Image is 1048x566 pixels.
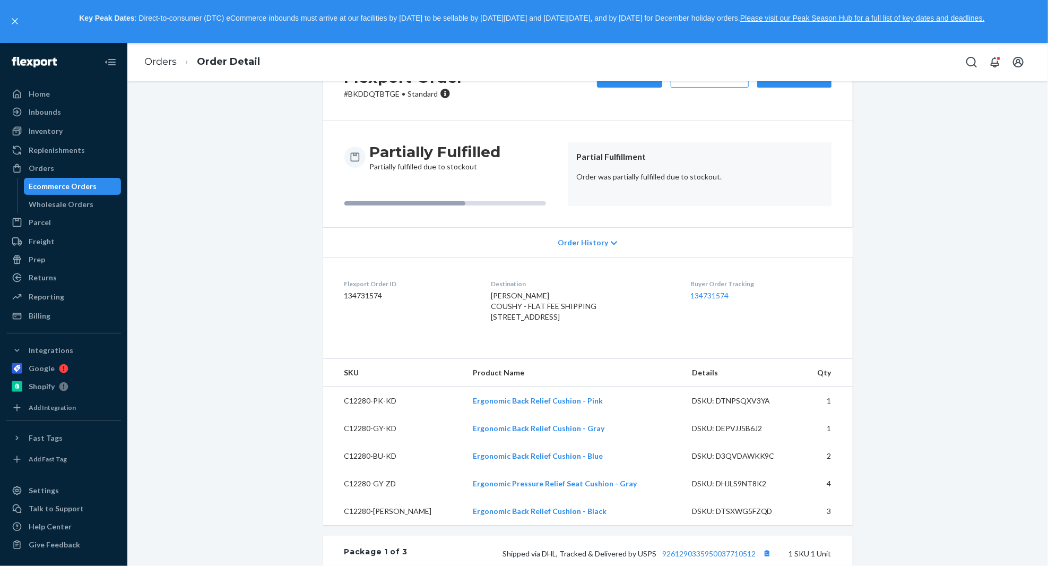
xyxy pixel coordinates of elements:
div: Shopify [29,381,55,392]
th: Details [683,359,800,387]
a: Orders [6,160,121,177]
button: Copy tracking number [760,546,774,560]
button: close, [10,16,20,27]
div: DSKU: DTSXWG5FZQD [692,506,792,517]
div: Inbounds [29,107,61,117]
th: SKU [323,359,465,387]
td: C12280-GY-KD [323,415,465,442]
div: Returns [29,272,57,283]
td: 4 [800,470,852,498]
button: Open account menu [1008,52,1029,73]
a: Order Detail [197,56,260,67]
a: Wholesale Orders [24,196,122,213]
div: Fast Tags [29,433,63,443]
a: 134731574 [690,291,729,300]
a: Google [6,360,121,377]
span: Order History [558,237,608,248]
div: Parcel [29,217,51,228]
a: Returns [6,269,121,286]
div: Reporting [29,291,64,302]
td: 2 [800,442,852,470]
dt: Buyer Order Tracking [690,279,831,288]
div: Add Fast Tag [29,454,67,464]
div: Replenishments [29,145,85,156]
div: Freight [29,236,55,247]
div: Prep [29,254,45,265]
span: • [402,89,406,98]
a: Settings [6,482,121,499]
strong: Key Peak Dates [79,14,134,22]
span: [PERSON_NAME] COUSHY - FLAT FEE SHIPPING [STREET_ADDRESS] [491,291,596,321]
div: Partially fulfilled due to stockout [370,142,501,172]
div: Ecommerce Orders [29,181,97,192]
a: Ergonomic Back Relief Cushion - Pink [473,396,603,405]
a: Help Center [6,518,121,535]
td: C12280-GY-ZD [323,470,465,498]
div: Package 1 of 3 [344,546,408,560]
h3: Partially Fulfilled [370,142,501,161]
a: Orders [144,56,177,67]
td: C12280-[PERSON_NAME] [323,498,465,525]
a: Replenishments [6,142,121,159]
a: Talk to Support [6,500,121,517]
div: Help Center [29,521,72,532]
a: Ergonomic Back Relief Cushion - Blue [473,451,603,460]
img: Flexport logo [12,57,57,67]
button: Give Feedback [6,536,121,553]
a: Add Integration [6,399,121,416]
a: Ergonomic Back Relief Cushion - Gray [473,424,605,433]
a: Parcel [6,214,121,231]
a: Freight [6,233,121,250]
header: Partial Fulfillment [576,151,823,163]
div: Wholesale Orders [29,199,94,210]
a: Inbounds [6,104,121,121]
a: Ergonomic Back Relief Cushion - Black [473,507,607,516]
div: Talk to Support [29,503,84,514]
dt: Destination [491,279,673,288]
button: Close Navigation [100,52,121,73]
a: Add Fast Tag [6,451,121,468]
div: Integrations [29,345,73,356]
div: DSKU: DHJLS9NT8K2 [692,478,792,489]
td: 1 [800,387,852,415]
div: DSKU: D3QVDAWKK9C [692,451,792,461]
div: Add Integration [29,403,76,412]
div: Home [29,89,50,99]
button: Open notifications [984,52,1006,73]
a: Prep [6,251,121,268]
p: Order was partially fulfilled due to stockout. [576,171,823,182]
button: Open Search Box [961,52,982,73]
a: Billing [6,307,121,324]
div: Billing [29,311,50,321]
p: # BKDDQTBTGE [344,89,464,99]
a: Ergonomic Pressure Relief Seat Cushion - Gray [473,479,637,488]
div: Google [29,363,55,374]
button: Fast Tags [6,430,121,447]
td: 1 [800,415,852,442]
div: 1 SKU 1 Unit [408,546,831,560]
div: DSKU: DTNPSQXV3YA [692,396,792,406]
div: Settings [29,485,59,496]
button: Integrations [6,342,121,359]
a: Shopify [6,378,121,395]
span: Standard [408,89,438,98]
td: C12280-BU-KD [323,442,465,470]
a: Home [6,85,121,102]
div: DSKU: DEPVJJ5B6J2 [692,423,792,434]
div: Give Feedback [29,539,80,550]
th: Qty [800,359,852,387]
th: Product Name [465,359,683,387]
td: C12280-PK-KD [323,387,465,415]
dt: Flexport Order ID [344,279,474,288]
a: Reporting [6,288,121,305]
div: Orders [29,163,54,174]
ol: breadcrumbs [136,46,269,78]
div: Inventory [29,126,63,136]
td: 3 [800,498,852,525]
a: Please visit our Peak Season Hub for a full list of key dates and deadlines. [740,14,985,22]
span: Shipped via DHL, Tracked & Delivered by USPS [503,549,774,558]
dd: 134731574 [344,290,474,301]
p: : Direct-to-consumer (DTC) eCommerce inbounds must arrive at our facilities by [DATE] to be sella... [25,10,1038,28]
a: Ecommerce Orders [24,178,122,195]
a: Inventory [6,123,121,140]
